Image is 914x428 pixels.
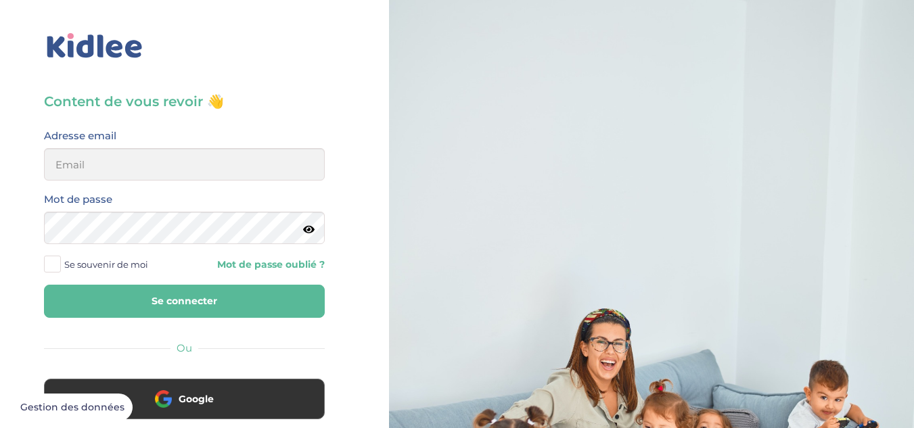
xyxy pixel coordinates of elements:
[155,390,172,407] img: google.png
[44,402,325,414] a: Google
[44,127,116,145] label: Adresse email
[64,256,148,273] span: Se souvenir de moi
[44,148,325,181] input: Email
[20,402,124,414] span: Gestion des données
[12,394,133,422] button: Gestion des données
[195,258,325,271] a: Mot de passe oublié ?
[179,392,214,406] span: Google
[44,285,325,318] button: Se connecter
[44,191,112,208] label: Mot de passe
[44,30,145,62] img: logo_kidlee_bleu
[44,379,325,419] button: Google
[44,92,325,111] h3: Content de vous revoir 👋
[177,341,192,354] span: Ou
